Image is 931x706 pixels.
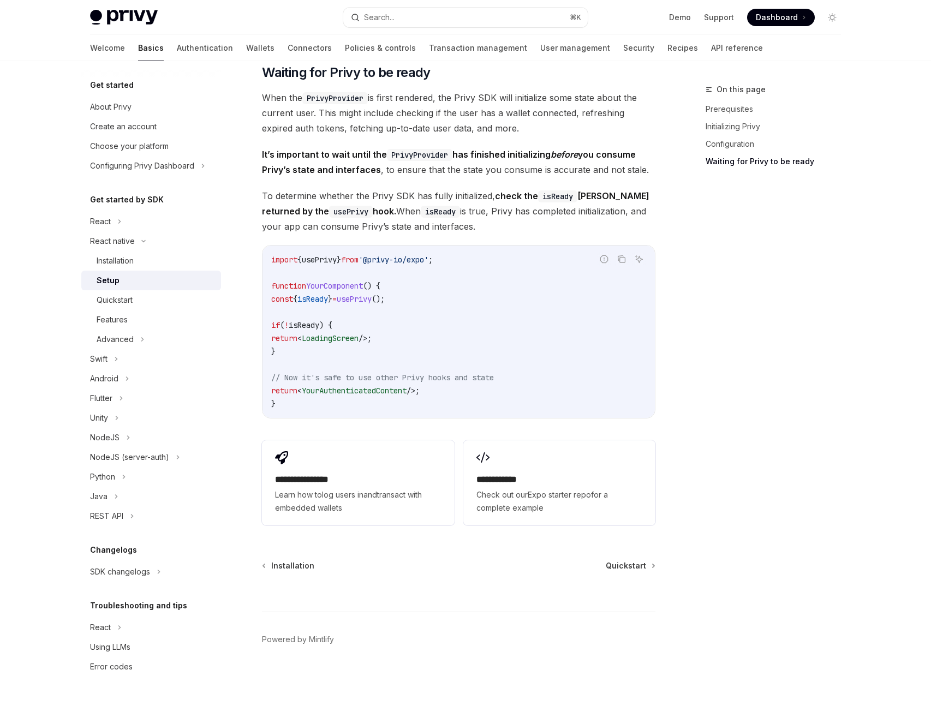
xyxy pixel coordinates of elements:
div: Search... [364,11,395,24]
a: Installation [81,251,221,271]
span: < [297,386,302,396]
h5: Get started [90,79,134,92]
em: before [551,149,578,160]
div: Python [90,470,115,483]
a: **** **** **Check out ourExpo starter repofor a complete example [463,440,655,525]
code: isReady [538,190,577,202]
span: usePrivy [337,294,372,304]
span: } [328,294,332,304]
a: Waiting for Privy to be ready [706,153,850,170]
div: Choose your platform [90,140,169,153]
button: Ask AI [632,252,646,266]
div: Flutter [90,392,112,405]
div: Setup [97,274,120,287]
a: User management [540,35,610,61]
a: Recipes [667,35,698,61]
span: isReady [289,320,319,330]
a: API reference [711,35,763,61]
code: isReady [421,206,460,218]
a: Transaction management [429,35,527,61]
span: ⌘ K [570,13,581,22]
span: Waiting for Privy to be ready [262,64,431,81]
a: Welcome [90,35,125,61]
a: About Privy [81,97,221,117]
a: Basics [138,35,164,61]
span: (); [372,294,385,304]
span: Check out our for a complete example [476,488,642,514]
span: LoadingScreen [302,333,359,343]
span: Dashboard [756,12,798,23]
span: YourComponent [306,281,363,291]
div: SDK changelogs [90,565,150,578]
a: Setup [81,271,221,290]
h5: Troubleshooting and tips [90,599,187,612]
a: Configuration [706,135,850,153]
span: } [271,346,276,356]
span: if [271,320,280,330]
span: To determine whether the Privy SDK has fully initialized, When is true, Privy has completed initi... [262,188,655,234]
div: Using LLMs [90,641,130,654]
span: function [271,281,306,291]
span: '@privy-io/expo' [359,255,428,265]
div: Error codes [90,660,133,673]
a: Powered by Mintlify [262,634,334,645]
button: Report incorrect code [597,252,611,266]
a: Initializing Privy [706,118,850,135]
a: Create an account [81,117,221,136]
div: NodeJS [90,431,120,444]
span: // Now it's safe to use other Privy hooks and state [271,373,494,382]
a: Security [623,35,654,61]
span: /> [359,333,367,343]
div: React [90,621,111,634]
a: Dashboard [747,9,815,26]
div: Swift [90,352,108,366]
code: PrivyProvider [387,149,452,161]
button: Search...⌘K [343,8,588,27]
div: Features [97,313,128,326]
a: Support [704,12,734,23]
span: ; [415,386,420,396]
a: Authentication [177,35,233,61]
code: usePrivy [329,206,373,218]
span: } [271,399,276,409]
a: Policies & controls [345,35,416,61]
a: Choose your platform [81,136,221,156]
span: When the is first rendered, the Privy SDK will initialize some state about the current user. This... [262,90,655,136]
a: log users in [322,490,363,499]
div: REST API [90,510,123,523]
a: Expo starter repo [528,490,591,499]
a: Using LLMs [81,637,221,657]
a: Features [81,310,221,330]
span: ( [280,320,284,330]
div: React [90,215,111,228]
img: light logo [90,10,158,25]
span: ) { [319,320,332,330]
div: Installation [97,254,134,267]
span: Installation [271,560,314,571]
span: On this page [717,83,766,96]
span: import [271,255,297,265]
span: = [332,294,337,304]
span: isReady [297,294,328,304]
div: NodeJS (server-auth) [90,451,169,464]
a: Prerequisites [706,100,850,118]
span: ; [428,255,433,265]
div: Unity [90,411,108,424]
span: usePrivy [302,255,337,265]
h5: Get started by SDK [90,193,164,206]
span: () { [363,281,380,291]
span: } [337,255,341,265]
button: Copy the contents from the code block [614,252,629,266]
div: About Privy [90,100,132,113]
div: React native [90,235,135,248]
a: Wallets [246,35,274,61]
span: return [271,386,297,396]
span: < [297,333,302,343]
a: Quickstart [606,560,654,571]
span: ! [284,320,289,330]
button: Toggle dark mode [823,9,841,26]
a: Quickstart [81,290,221,310]
a: Connectors [288,35,332,61]
span: Learn how to and [275,488,441,514]
a: Installation [263,560,314,571]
